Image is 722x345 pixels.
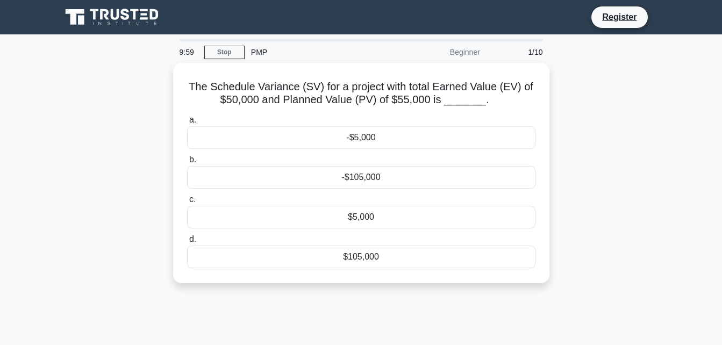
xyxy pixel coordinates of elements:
[487,41,549,63] div: 1/10
[173,41,204,63] div: 9:59
[187,206,535,228] div: $5,000
[189,115,196,124] span: a.
[392,41,487,63] div: Beginner
[187,166,535,189] div: -$105,000
[189,195,196,204] span: c.
[189,234,196,243] span: d.
[596,10,643,24] a: Register
[187,246,535,268] div: $105,000
[245,41,392,63] div: PMP
[204,46,245,59] a: Stop
[189,155,196,164] span: b.
[187,126,535,149] div: -$5,000
[186,80,537,107] h5: The Schedule Variance (SV) for a project with total Earned Value (EV) of $50,000 and Planned Valu...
